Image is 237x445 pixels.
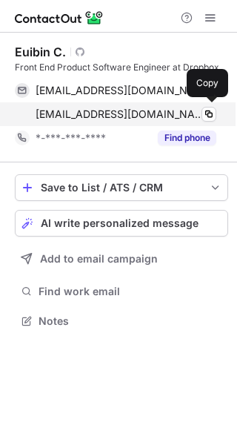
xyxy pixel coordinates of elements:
span: [EMAIL_ADDRESS][DOMAIN_NAME] [36,84,205,97]
span: Add to email campaign [40,253,158,265]
button: AI write personalized message [15,210,228,237]
div: Euibin C. [15,44,66,59]
span: [EMAIL_ADDRESS][DOMAIN_NAME] [36,108,205,121]
span: AI write personalized message [41,217,198,229]
span: Find work email [39,285,222,298]
div: Front End Product Software Engineer at Dropbox [15,61,228,74]
button: Find work email [15,281,228,302]
img: ContactOut v5.3.10 [15,9,104,27]
button: Add to email campaign [15,245,228,272]
button: save-profile-one-click [15,174,228,201]
button: Notes [15,311,228,332]
div: Save to List / ATS / CRM [41,182,202,194]
button: Reveal Button [158,131,216,145]
span: Notes [39,314,222,328]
